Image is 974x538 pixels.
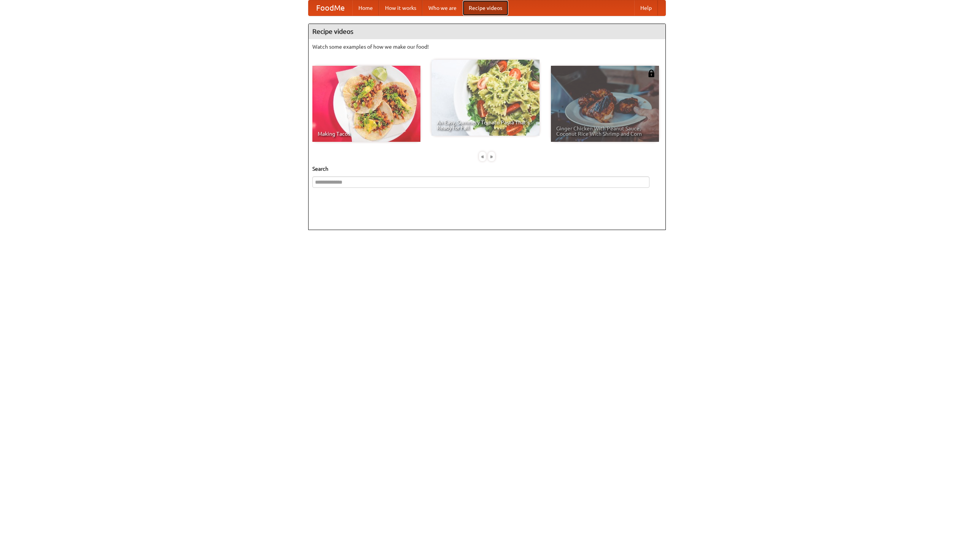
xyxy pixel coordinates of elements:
div: » [488,152,495,161]
img: 483408.png [648,70,655,77]
a: Home [352,0,379,16]
a: An Easy, Summery Tomato Pasta That's Ready for Fall [431,60,540,136]
span: An Easy, Summery Tomato Pasta That's Ready for Fall [437,120,534,130]
a: How it works [379,0,422,16]
a: Who we are [422,0,463,16]
a: Recipe videos [463,0,508,16]
span: Making Tacos [318,131,415,136]
a: FoodMe [309,0,352,16]
a: Help [634,0,658,16]
a: Making Tacos [312,66,420,142]
div: « [479,152,486,161]
h5: Search [312,165,662,173]
p: Watch some examples of how we make our food! [312,43,662,51]
h4: Recipe videos [309,24,665,39]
